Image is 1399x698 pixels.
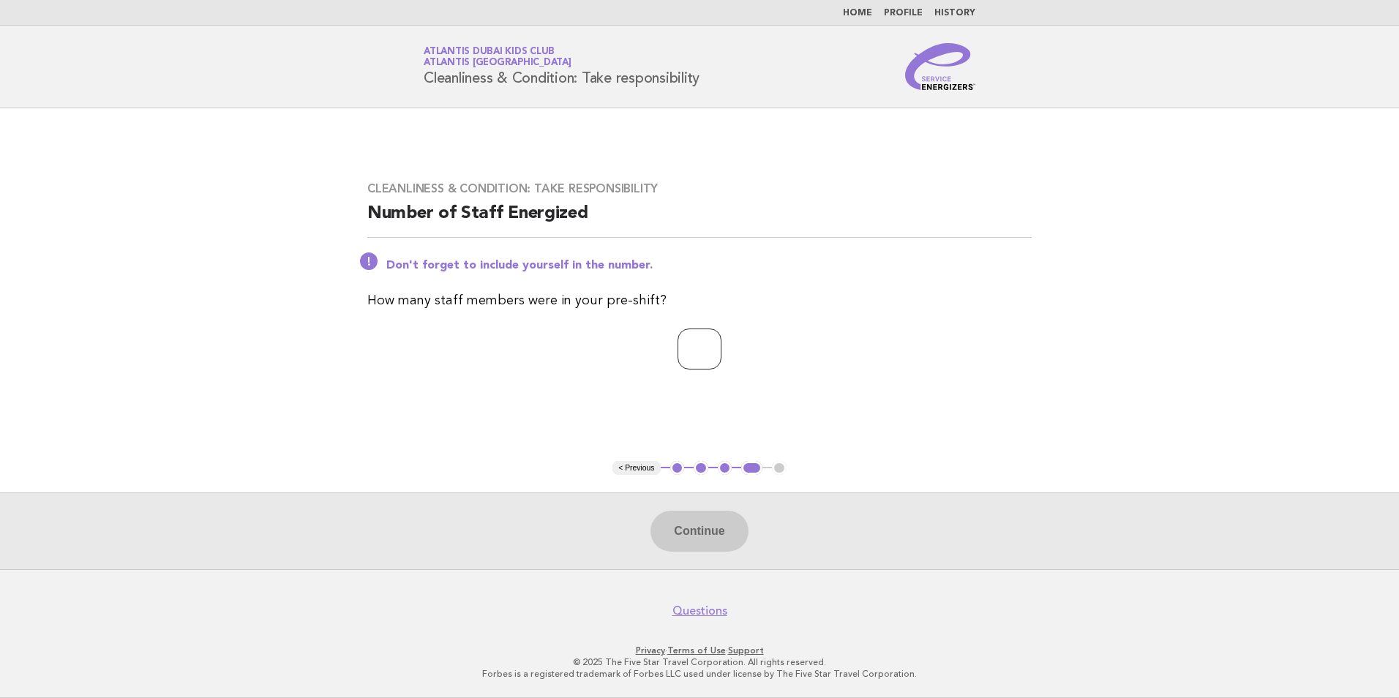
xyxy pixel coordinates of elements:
[252,645,1147,656] p: · ·
[424,48,699,86] h1: Cleanliness & Condition: Take responsibility
[612,461,660,476] button: < Previous
[636,645,665,656] a: Privacy
[367,290,1032,311] p: How many staff members were in your pre-shift?
[367,181,1032,196] h3: Cleanliness & Condition: Take responsibility
[670,461,685,476] button: 1
[424,59,571,68] span: Atlantis [GEOGRAPHIC_DATA]
[694,461,708,476] button: 2
[741,461,762,476] button: 4
[252,668,1147,680] p: Forbes is a registered trademark of Forbes LLC used under license by The Five Star Travel Corpora...
[367,202,1032,238] h2: Number of Staff Energized
[905,43,975,90] img: Service Energizers
[884,9,923,18] a: Profile
[424,47,571,67] a: Atlantis Dubai Kids ClubAtlantis [GEOGRAPHIC_DATA]
[718,461,732,476] button: 3
[386,258,1032,273] p: Don't forget to include yourself in the number.
[667,645,726,656] a: Terms of Use
[672,604,727,618] a: Questions
[728,645,764,656] a: Support
[252,656,1147,668] p: © 2025 The Five Star Travel Corporation. All rights reserved.
[843,9,872,18] a: Home
[934,9,975,18] a: History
